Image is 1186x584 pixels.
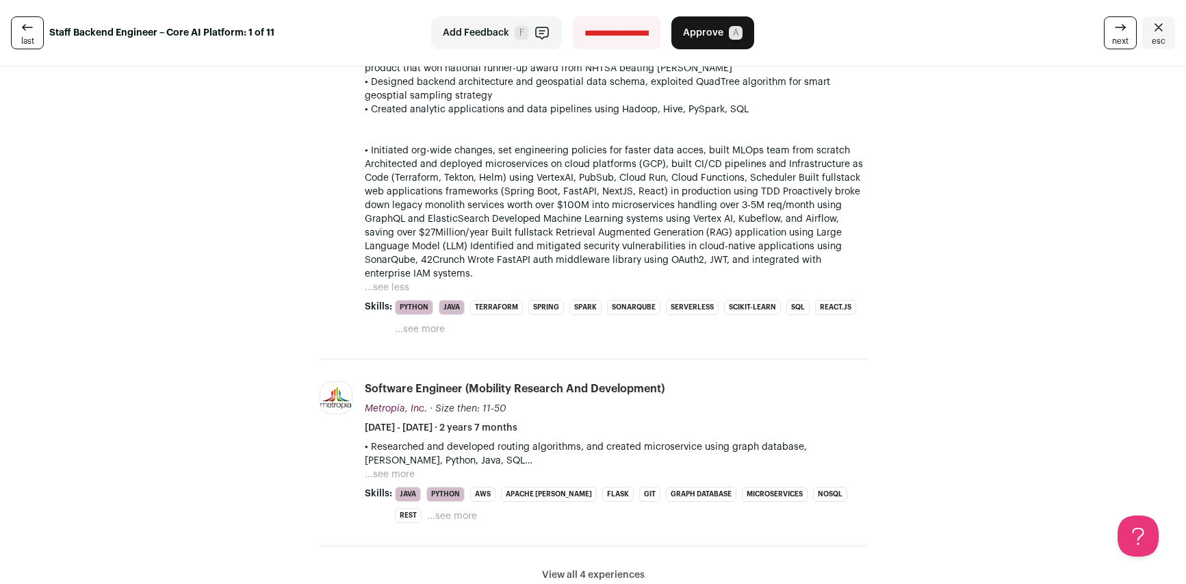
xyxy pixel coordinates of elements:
a: Close [1142,16,1175,49]
li: Python [395,300,433,315]
span: Metropia, Inc. [365,404,427,414]
li: React.js [815,300,856,315]
span: F [515,26,528,40]
li: Git [639,487,660,502]
a: last [11,16,44,49]
span: Skills: [365,300,392,314]
li: Flask [602,487,634,502]
li: Scikit-Learn [724,300,781,315]
span: last [21,36,34,47]
span: A [729,26,743,40]
li: Terraform [470,300,523,315]
img: 284ff9939269374728bad20e4989626ffd010ae85f643e8bf8c9c8eb6723e3ad.jpg [320,387,352,409]
button: Add Feedback F [431,16,562,49]
span: [DATE] - [DATE] · 2 years 7 months [365,421,517,435]
li: Java [439,300,465,315]
button: ...see more [365,468,415,481]
li: NoSQL [813,487,847,502]
button: ...see more [427,509,477,523]
li: SonarQube [607,300,660,315]
li: REST [395,508,422,523]
span: esc [1152,36,1165,47]
span: Approve [683,26,723,40]
div: Software Engineer (Mobility Research and Development) [365,381,665,396]
span: next [1112,36,1129,47]
li: Spring [528,300,564,315]
p: • Researched and developed routing algorithms, and created microservice using graph database, [PE... [365,440,867,468]
button: ...see less [365,281,409,294]
li: Microservices [742,487,808,502]
li: Serverless [666,300,719,315]
span: Skills: [365,487,392,500]
button: Approve A [671,16,754,49]
span: · Size then: 11-50 [430,404,506,414]
li: AWS [470,487,495,502]
li: Python [426,487,465,502]
span: Add Feedback [443,26,509,40]
li: Apache [PERSON_NAME] [501,487,597,502]
strong: Staff Backend Engineer – Core AI Platform: 1 of 11 [49,26,274,40]
li: Graph Database [666,487,736,502]
li: SQL [786,300,810,315]
a: next [1104,16,1137,49]
iframe: Help Scout Beacon - Open [1118,516,1159,557]
button: ...see more [395,322,445,336]
li: Java [395,487,421,502]
li: Spark [569,300,602,315]
button: View all 4 experiences [542,568,645,582]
